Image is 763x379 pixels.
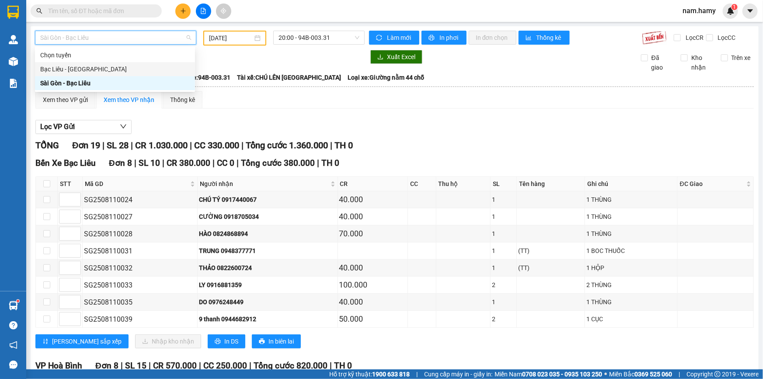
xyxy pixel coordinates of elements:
[254,361,327,371] span: Tổng cước 820.000
[518,246,583,256] div: (TT)
[537,33,563,42] span: Thống kê
[339,296,406,308] div: 40.000
[339,279,406,291] div: 100.000
[200,8,206,14] span: file-add
[518,263,583,273] div: (TT)
[40,31,191,44] span: Sài Gòn - Bạc Liêu
[9,301,18,310] img: warehouse-icon
[199,297,336,307] div: DO 0976248449
[329,369,410,379] span: Hỗ trợ kỹ thuật:
[209,33,253,43] input: 11/08/2025
[131,140,133,151] span: |
[526,35,533,42] span: bar-chart
[40,50,190,60] div: Chọn tuyến
[424,369,492,379] span: Cung cấp máy in - giấy in:
[104,95,154,105] div: Xem theo VP nhận
[9,321,17,330] span: question-circle
[35,48,195,62] div: Chọn tuyến
[372,371,410,378] strong: 1900 633 818
[604,372,607,376] span: ⚪️
[586,280,676,290] div: 2 THÙNG
[338,177,408,191] th: CR
[83,191,198,208] td: SG2508110024
[728,53,754,63] span: Trên xe
[339,228,406,240] div: 70.000
[9,35,18,44] img: warehouse-icon
[688,53,714,72] span: Kho nhận
[680,179,745,189] span: ĐC Giao
[84,211,196,222] div: SG2508110027
[317,158,319,168] span: |
[95,361,118,371] span: Đơn 8
[746,7,754,15] span: caret-down
[224,337,238,346] span: In DS
[492,297,515,307] div: 1
[194,140,239,151] span: CC 330.000
[84,246,196,256] div: SG2508110031
[249,361,251,371] span: |
[648,53,674,72] span: Đã giao
[181,73,230,82] span: Số xe: 94B-003.31
[339,313,406,325] div: 50.000
[387,33,412,42] span: Làm mới
[9,57,18,66] img: warehouse-icon
[742,4,758,19] button: caret-down
[377,54,383,61] span: download
[727,7,735,15] img: icon-new-feature
[83,294,198,311] td: SG2508110035
[252,334,301,348] button: printerIn biên lai
[83,225,198,242] td: SG2508110028
[586,212,676,221] div: 1 THÙNG
[492,246,515,256] div: 1
[334,361,352,371] span: TH 0
[17,300,19,302] sup: 1
[387,52,415,62] span: Xuất Excel
[84,194,196,205] div: SG2508110024
[149,361,151,371] span: |
[84,280,196,291] div: SG2508110033
[180,8,186,14] span: plus
[321,158,339,168] span: TH 0
[268,337,294,346] span: In biên lai
[676,5,723,16] span: nam.hamy
[348,73,424,82] span: Loại xe: Giường nằm 44 chỗ
[35,120,132,134] button: Lọc VP Gửi
[237,73,341,82] span: Tài xế: CHÚ LÊN [GEOGRAPHIC_DATA]
[199,246,336,256] div: TRUNG 0948377771
[492,280,515,290] div: 2
[469,31,516,45] button: In đơn chọn
[586,314,676,324] div: 1 CỤC
[586,229,676,239] div: 1 THÙNG
[9,79,18,88] img: solution-icon
[196,4,211,19] button: file-add
[84,228,196,239] div: SG2508110028
[48,6,151,16] input: Tìm tên, số ĐT hoặc mã đơn
[203,361,247,371] span: CC 250.000
[522,371,602,378] strong: 0708 023 035 - 0935 103 250
[585,177,678,191] th: Ghi chú
[586,246,676,256] div: 1 BOC THUỐC
[408,177,436,191] th: CC
[733,4,736,10] span: 1
[679,369,680,379] span: |
[102,140,105,151] span: |
[9,361,17,369] span: message
[199,314,336,324] div: 9 thanh 0944682912
[175,4,191,19] button: plus
[279,31,359,44] span: 20:00 - 94B-003.31
[84,297,196,308] div: SG2508110035
[83,311,198,328] td: SG2508110039
[199,280,336,290] div: LY 0916881359
[237,158,239,168] span: |
[85,179,188,189] span: Mã GD
[84,263,196,274] div: SG2508110032
[492,212,515,221] div: 1
[40,64,190,74] div: Bạc Liêu - [GEOGRAPHIC_DATA]
[83,277,198,294] td: SG2508110033
[492,229,515,239] div: 1
[134,158,136,168] span: |
[200,179,329,189] span: Người nhận
[714,33,737,42] span: Lọc CC
[339,211,406,223] div: 40.000
[220,8,226,14] span: aim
